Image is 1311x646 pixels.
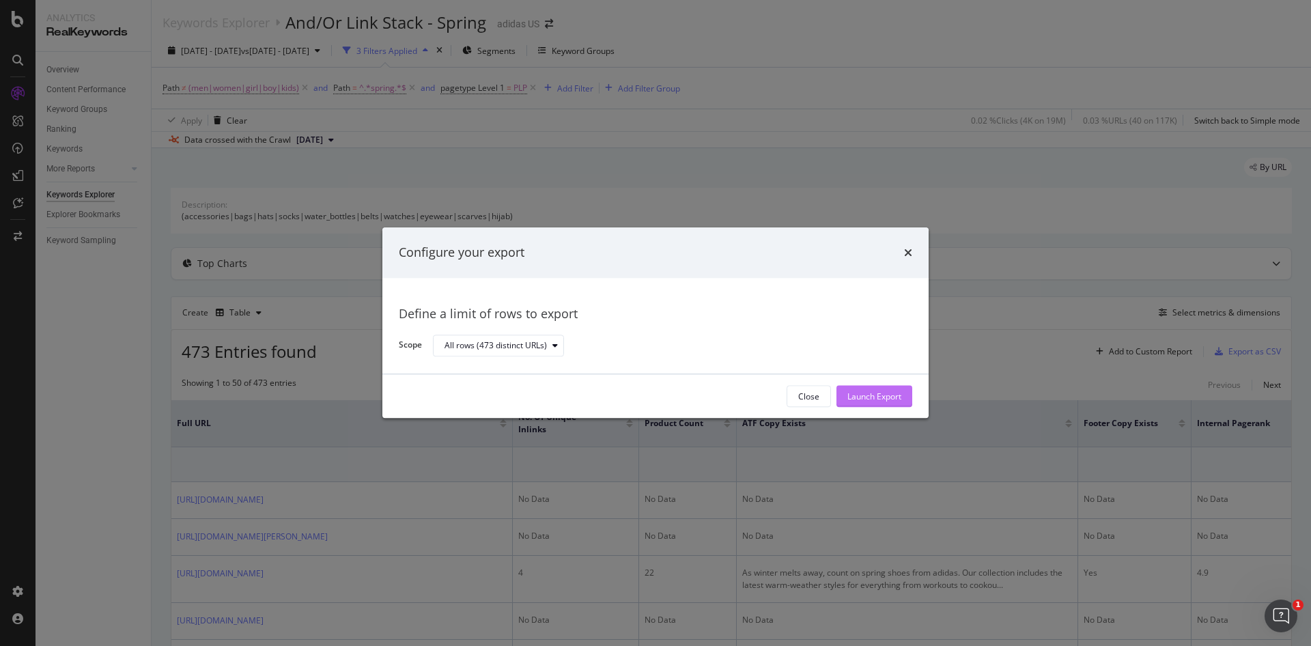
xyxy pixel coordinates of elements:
div: modal [382,227,929,418]
button: All rows (473 distinct URLs) [433,335,564,356]
div: times [904,244,912,262]
button: Launch Export [836,386,912,408]
label: Scope [399,339,422,354]
div: Define a limit of rows to export [399,305,912,323]
div: All rows (473 distinct URLs) [445,341,547,350]
iframe: Intercom live chat [1265,600,1297,632]
div: Close [798,391,819,402]
div: Launch Export [847,391,901,402]
div: Configure your export [399,244,524,262]
span: 1 [1293,600,1303,610]
button: Close [787,386,831,408]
